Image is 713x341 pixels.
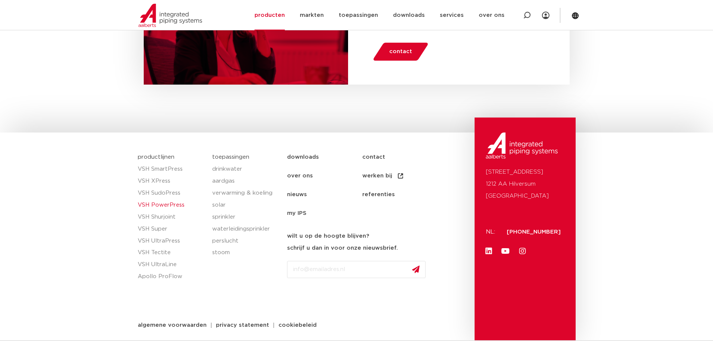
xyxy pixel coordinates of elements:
[212,223,280,235] a: waterleidingsprinkler
[138,259,205,271] a: VSH UltraLine
[212,199,280,211] a: solar
[287,233,369,239] strong: wilt u op de hoogte blijven?
[412,265,420,273] img: send.svg
[212,247,280,259] a: stoom
[212,175,280,187] a: aardgas
[287,148,362,167] a: downloads
[212,187,280,199] a: verwarming & koeling
[287,185,362,204] a: nieuws
[278,322,317,328] span: cookiebeleid
[210,322,275,328] a: privacy statement
[138,235,205,247] a: VSH UltraPress
[132,322,212,328] a: algemene voorwaarden
[138,247,205,259] a: VSH Tectite
[287,148,471,223] nav: Menu
[362,148,438,167] a: contact
[287,245,398,251] strong: schrijf u dan in voor onze nieuwsbrief.
[138,163,205,175] a: VSH SmartPress
[486,166,564,202] p: [STREET_ADDRESS] 1212 AA Hilversum [GEOGRAPHIC_DATA]
[138,175,205,187] a: VSH XPress
[287,204,362,223] a: my IPS
[287,167,362,185] a: over ons
[273,322,322,328] a: cookiebeleid
[138,199,205,211] a: VSH PowerPress
[138,154,174,160] a: productlijnen
[138,271,205,283] a: Apollo ProFlow
[389,46,412,58] span: contact
[486,226,498,238] p: NL:
[212,154,249,160] a: toepassingen
[216,322,269,328] span: privacy statement
[138,322,207,328] span: algemene voorwaarden
[138,187,205,199] a: VSH SudoPress
[212,235,280,247] a: perslucht
[372,43,429,61] a: contact
[138,211,205,223] a: VSH Shurjoint
[287,284,401,313] iframe: reCAPTCHA
[507,229,561,235] a: [PHONE_NUMBER]
[362,167,438,185] a: werken bij
[212,163,280,175] a: drinkwater
[138,223,205,235] a: VSH Super
[212,211,280,223] a: sprinkler
[287,261,426,278] input: info@emailadres.nl
[362,185,438,204] a: referenties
